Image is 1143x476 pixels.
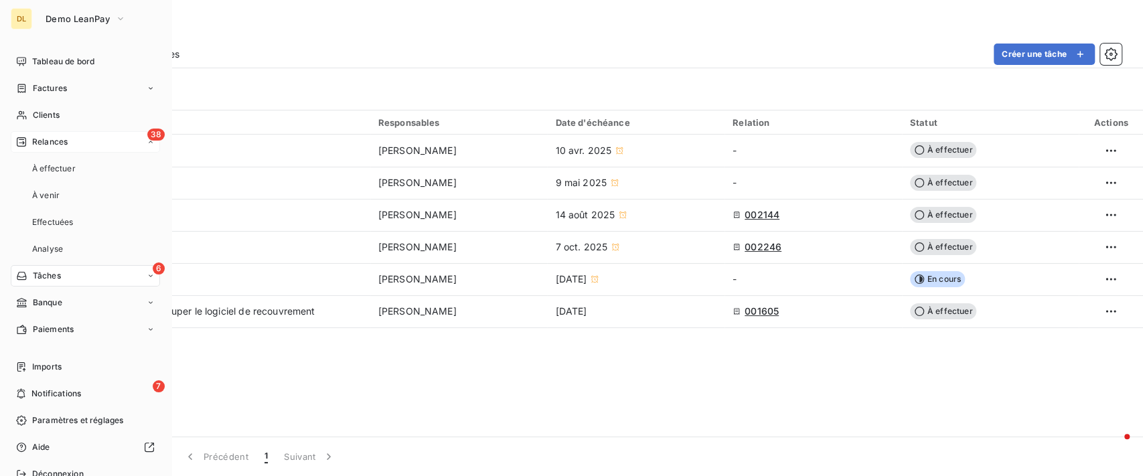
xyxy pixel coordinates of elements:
span: Clients [33,109,60,121]
span: À effectuer [910,303,977,319]
button: Suivant [276,443,344,471]
span: Banque [33,297,62,309]
div: Responsables [378,117,540,128]
span: À effectuer [910,207,977,223]
div: DL [11,8,32,29]
td: - [725,167,902,199]
div: Tâche [64,116,362,129]
td: - [725,135,902,167]
span: À effectuer [910,239,977,255]
span: Paramètres et réglages [32,414,123,426]
span: 7 oct. 2025 [555,240,607,254]
span: [PERSON_NAME] [378,144,457,157]
span: [PERSON_NAME] [378,240,457,254]
button: 1 [256,443,276,471]
span: Imports [32,361,62,373]
span: [PERSON_NAME] [378,208,457,222]
span: Socrate (utilisateur > couper le logiciel de recouvrement [64,305,315,317]
span: En cours [910,271,965,287]
span: [DATE] [555,305,587,318]
span: 38 [147,129,165,141]
div: Actions [1087,117,1135,128]
button: Précédent [175,443,256,471]
span: 1 [264,450,268,463]
span: Tâches [33,270,61,282]
span: 002144 [745,208,779,222]
span: Tableau de bord [32,56,94,68]
span: 6 [153,262,165,274]
span: [PERSON_NAME] [378,176,457,189]
span: 002246 [745,240,781,254]
span: [DATE] [555,272,587,286]
span: À effectuer [910,175,977,191]
div: Date d'échéance [555,117,716,128]
span: Aide [32,441,50,453]
iframe: Intercom live chat [1097,430,1130,463]
span: Factures [33,82,67,94]
span: 7 [153,380,165,392]
span: À effectuer [32,163,76,175]
span: 14 août 2025 [555,208,615,222]
span: 001605 [745,305,779,318]
span: Notifications [31,388,81,400]
td: - [725,263,902,295]
button: Créer une tâche [994,44,1095,65]
div: Relation [733,117,894,128]
span: Demo LeanPay [46,13,110,24]
span: Paiements [33,323,74,335]
span: Relances [32,136,68,148]
div: Statut [910,117,1071,128]
span: À effectuer [910,142,977,158]
span: Analyse [32,243,63,255]
span: [PERSON_NAME] [378,272,457,286]
a: Aide [11,437,160,458]
span: 9 mai 2025 [555,176,607,189]
span: Effectuées [32,216,74,228]
span: [PERSON_NAME] [378,305,457,318]
span: 10 avr. 2025 [555,144,611,157]
span: À venir [32,189,60,202]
